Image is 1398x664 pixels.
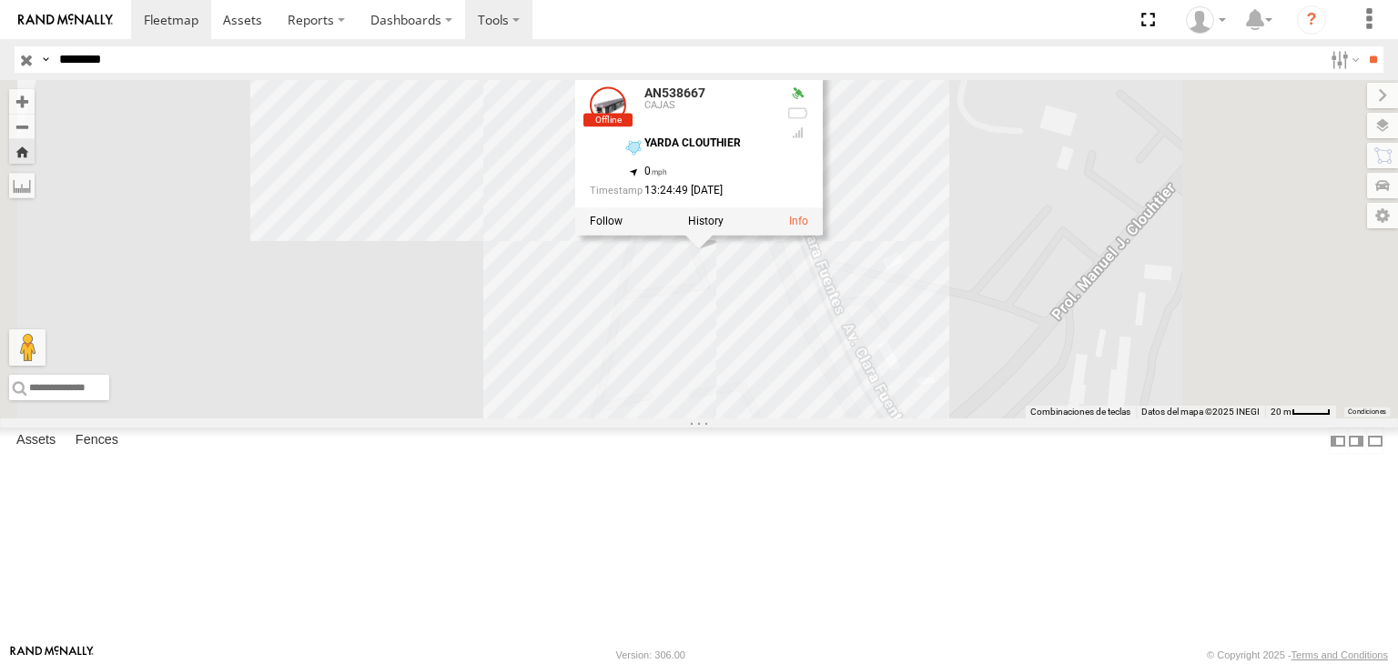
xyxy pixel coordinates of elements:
a: View Asset Details [789,216,808,228]
label: Search Query [38,46,53,73]
label: Dock Summary Table to the Right [1347,428,1365,454]
label: Fences [66,428,127,454]
label: View Asset History [688,216,724,228]
label: Search Filter Options [1323,46,1363,73]
img: rand-logo.svg [18,14,113,26]
div: Irving Rodriguez [1180,6,1232,34]
div: Date/time of location update [590,186,772,197]
a: Visit our Website [10,646,94,664]
button: Escala del mapa: 20 m por 39 píxeles [1265,406,1336,418]
button: Zoom out [9,114,35,139]
button: Zoom in [9,89,35,114]
label: Map Settings [1367,203,1398,228]
label: Realtime tracking of Asset [590,216,623,228]
div: Valid GPS Fix [786,86,808,101]
div: No battery health information received from this device. [786,106,808,121]
button: Combinaciones de teclas [1030,406,1130,418]
span: 20 m [1271,407,1292,417]
a: Condiciones (se abre en una nueva pestaña) [1348,408,1386,416]
label: Measure [9,173,35,198]
a: View Asset Details [590,86,626,123]
div: © Copyright 2025 - [1207,649,1388,660]
label: Assets [7,428,65,454]
i: ? [1297,5,1326,35]
div: YARDA CLOUTHIER [644,137,772,149]
div: Last Event GSM Signal Strength [786,126,808,140]
span: 0 [644,165,667,177]
label: Dock Summary Table to the Left [1329,428,1347,454]
div: CAJAS [644,101,772,112]
button: Arrastra el hombrecito naranja al mapa para abrir Street View [9,329,46,366]
div: Version: 306.00 [616,649,685,660]
span: Datos del mapa ©2025 INEGI [1141,407,1260,417]
a: Terms and Conditions [1292,649,1388,660]
a: AN538667 [644,86,705,100]
label: Hide Summary Table [1366,428,1384,454]
button: Zoom Home [9,139,35,164]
